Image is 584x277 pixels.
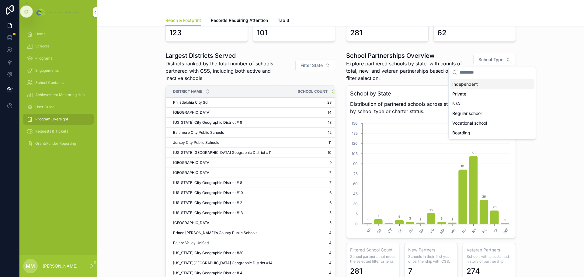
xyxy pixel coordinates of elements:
span: Explore partnered schools by state, with counts of total, new, and veteran partnerships based on ... [346,60,470,82]
span: Tab 3 [278,17,289,23]
h1: Largest Districts Served [165,51,290,60]
span: Districts ranked by the total number of schools partnered with CSS, including both active and ina... [165,60,290,82]
span: Schools with a sustained history of partnership. [467,254,512,264]
div: 101 [257,28,268,38]
div: 7 [408,266,412,276]
text: 36 [482,195,486,198]
a: [US_STATE] City Geographic District #10 [173,190,273,195]
tspan: 135 [352,131,358,136]
span: [US_STATE] City Geographic District # 8 [173,180,242,185]
span: [US_STATE] City Geographic District # 4 [173,271,242,275]
span: School Count [298,89,328,94]
text: 101 [471,151,475,154]
span: 23 [276,100,332,105]
span: [US_STATE] City Geographic District #30 [173,251,244,255]
a: [US_STATE] City Geographic District # 9 [173,120,273,125]
h3: Veteran Partners [467,247,512,253]
a: 13 [276,120,332,125]
span: Prince [PERSON_NAME]'s County Public Schools [173,230,257,235]
a: 4 [276,271,332,275]
a: Programs [23,53,94,64]
span: Achievement Mentoring Hub [35,92,85,97]
a: 14 [276,110,332,115]
span: School partners that meet the selected filter criteria. [350,254,395,264]
span: [US_STATE] City Geographic District # 2 [173,200,242,205]
div: scrollable content [19,24,97,157]
span: 9 [276,160,332,165]
span: Distribution of partnered schools across states. Use the filter to view by school type or charter... [350,100,512,115]
span: 4 [276,251,332,255]
div: Private [450,89,534,99]
span: Engagements [35,68,59,73]
span: Pajaro Valley Unified [173,241,209,245]
a: Grant/Funder Reporting [23,138,94,149]
a: 7 [276,180,332,185]
span: 6 [276,200,332,205]
text: INT [502,228,509,235]
div: chart [350,117,512,234]
a: 6 [276,190,332,195]
a: Baltimore City Public Schools [173,130,273,135]
h3: Filtered School Count [350,247,395,253]
div: N/A [450,99,534,109]
a: [GEOGRAPHIC_DATA] [173,160,273,165]
a: School Contacts [23,77,94,88]
span: [US_STATE][GEOGRAPHIC_DATA] Geographic District #14 [173,261,273,265]
a: Jersey City Public Schools [173,140,273,145]
span: Filter State [301,62,323,68]
a: Achievement Mentoring Hub [23,89,94,100]
span: Philadelphia City Sd [173,100,207,105]
a: 4 [276,230,332,235]
text: 20 [493,205,496,209]
a: 4 [276,241,332,245]
div: Vocational school [450,118,534,128]
div: 62 [437,28,447,38]
span: Programs [35,56,52,61]
a: Pajaro Valley Unified [173,241,273,245]
text: 7 [377,214,379,218]
a: 10 [276,150,332,155]
div: Regular school [450,109,534,118]
div: Boarding [450,128,534,138]
a: Reach & Footprint [165,15,201,26]
text: PA [493,228,499,234]
text: MD [428,228,435,235]
div: Independent [450,79,534,89]
div: 281 [350,266,362,276]
span: School Type [478,57,503,63]
span: User Guide [35,105,54,109]
text: MA [439,228,446,235]
tspan: 150 [352,121,358,126]
div: 123 [169,28,182,38]
text: 81 [461,164,464,168]
a: Tab 3 [278,15,289,27]
span: [GEOGRAPHIC_DATA] [173,110,210,115]
a: Philadelphia City Sd [173,100,273,105]
span: [US_STATE] City Geographic District #13 [173,210,243,215]
span: MM [26,262,35,270]
h3: School by State [350,89,512,98]
a: Schools [23,41,94,52]
a: [US_STATE] City Geographic District # 2 [173,200,273,205]
text: 1 [504,218,506,222]
span: [US_STATE][GEOGRAPHIC_DATA] Geographic District #11 [173,150,272,155]
text: NJ [461,228,467,234]
span: Baltimore City Public Schools [173,130,224,135]
span: Home [35,32,46,36]
span: [GEOGRAPHIC_DATA] [173,170,210,175]
span: 12 [276,130,332,135]
text: 6 [398,215,400,218]
tspan: 45 [353,192,358,196]
text: 2 [419,217,421,221]
a: Requests & Tickets [23,126,94,137]
p: [PERSON_NAME] [43,263,78,269]
a: 5 [276,220,332,225]
a: 7 [276,170,332,175]
span: Requests & Tickets [35,129,68,134]
text: 1 [388,218,389,222]
div: 274 [467,266,480,276]
tspan: 60 [353,182,358,186]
